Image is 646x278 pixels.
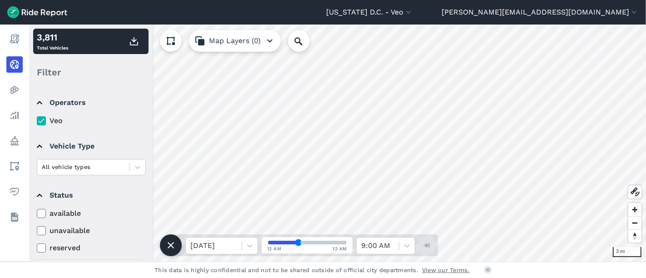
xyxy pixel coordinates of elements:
a: Areas [6,158,23,174]
button: Zoom in [628,203,641,216]
label: reserved [37,243,146,253]
label: available [37,208,146,219]
div: 3,811 [37,30,68,44]
span: 12 AM [267,245,282,252]
div: 3 mi [613,247,641,257]
a: Policy [6,133,23,149]
button: Zoom out [628,216,641,229]
img: Ride Report [7,6,67,18]
summary: Operators [37,90,144,115]
button: [PERSON_NAME][EMAIL_ADDRESS][DOMAIN_NAME] [442,7,639,18]
summary: Status [37,183,144,208]
span: 12 AM [333,245,348,252]
div: Total Vehicles [37,30,68,52]
a: Realtime [6,56,23,73]
canvas: Map [29,25,646,262]
button: Map Layers (0) [189,30,281,52]
input: Search Location or Vehicles [288,30,324,52]
button: Reset bearing to north [628,229,641,243]
div: Filter [33,58,149,86]
label: unavailable [37,225,146,236]
button: [US_STATE] D.C. - Veo [326,7,413,18]
a: View our Terms. [422,266,470,274]
a: Heatmaps [6,82,23,98]
a: Analyze [6,107,23,124]
a: Health [6,184,23,200]
summary: Vehicle Type [37,134,144,159]
label: Veo [37,115,146,126]
a: Report [6,31,23,47]
a: Datasets [6,209,23,225]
